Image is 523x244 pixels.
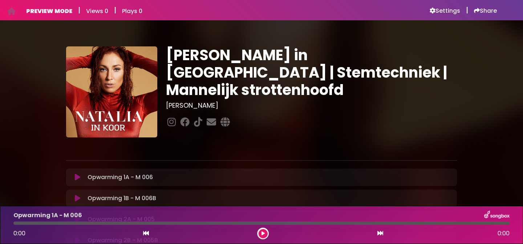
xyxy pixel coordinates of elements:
img: YTVS25JmS9CLUqXqkEhs [66,46,157,137]
span: 0:00 [13,229,25,237]
p: Opwarming 1B - M 006B [88,194,156,203]
h5: | [78,6,80,15]
h6: PREVIEW MODE [26,8,72,15]
h1: [PERSON_NAME] in [GEOGRAPHIC_DATA] | Stemtechniek | Mannelijk strottenhoofd [166,46,457,99]
img: songbox-logo-white.png [484,211,510,220]
h6: Plays 0 [122,8,142,15]
h3: [PERSON_NAME] [166,102,457,109]
h5: | [114,6,116,15]
p: Opwarming 1A - M 006 [88,173,153,182]
span: 0:00 [498,229,510,238]
a: Share [474,7,497,15]
a: Settings [430,7,460,15]
h5: | [466,6,468,15]
h6: Views 0 [86,8,108,15]
p: Opwarming 1A - M 006 [13,211,82,220]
